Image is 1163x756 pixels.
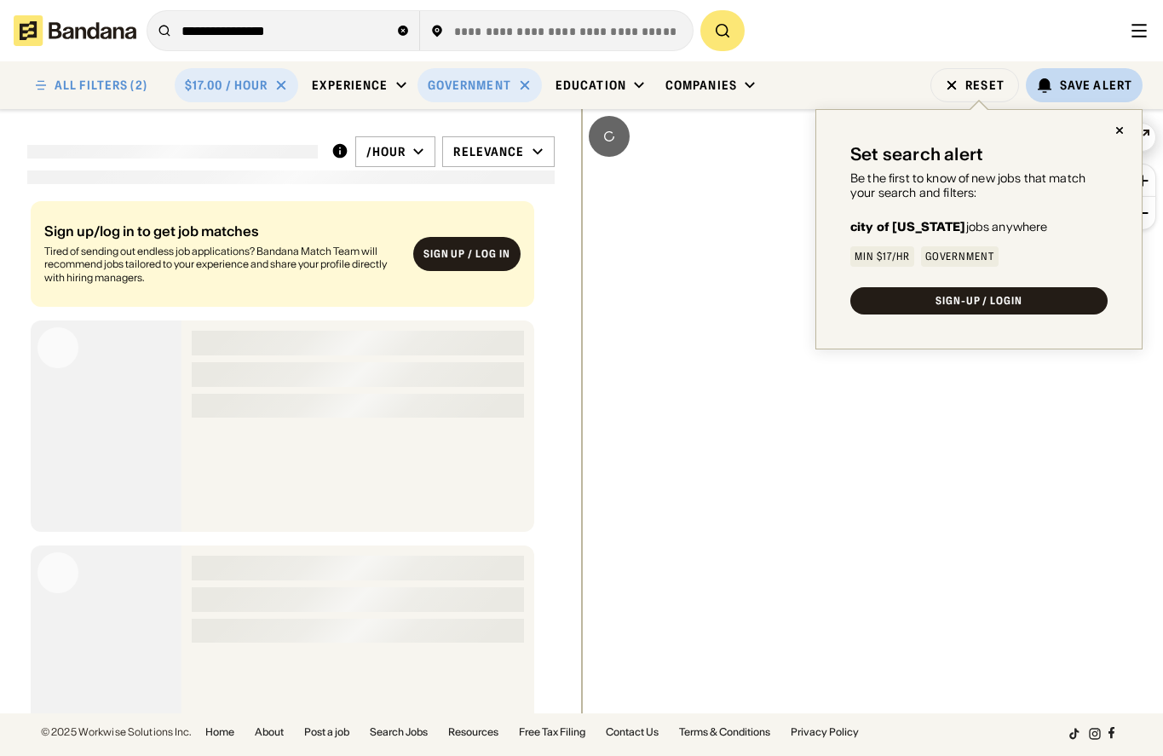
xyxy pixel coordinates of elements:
[850,144,983,164] div: Set search alert
[41,727,192,737] div: © 2025 Workwise Solutions Inc.
[519,727,585,737] a: Free Tax Filing
[665,78,737,93] div: Companies
[556,78,626,93] div: Education
[44,245,400,285] div: Tired of sending out endless job applications? Bandana Match Team will recommend jobs tailored to...
[679,727,770,737] a: Terms & Conditions
[428,78,511,93] div: Government
[850,171,1108,200] div: Be the first to know of new jobs that match your search and filters:
[366,144,406,159] div: /hour
[850,219,966,234] b: city of [US_STATE]
[185,78,268,93] div: $17.00 / hour
[27,194,555,713] div: grid
[448,727,498,737] a: Resources
[44,224,400,238] div: Sign up/log in to get job matches
[936,296,1022,306] div: SIGN-UP / LOGIN
[965,79,1005,91] div: Reset
[925,251,995,262] div: Government
[370,727,428,737] a: Search Jobs
[255,727,284,737] a: About
[855,251,910,262] div: Min $17/hr
[850,221,1047,233] div: jobs anywhere
[1060,78,1132,93] div: Save Alert
[453,144,524,159] div: Relevance
[791,727,859,737] a: Privacy Policy
[304,727,349,737] a: Post a job
[312,78,388,93] div: Experience
[606,727,659,737] a: Contact Us
[55,79,147,91] div: ALL FILTERS (2)
[205,727,234,737] a: Home
[14,15,136,46] img: Bandana logotype
[423,247,510,261] div: Sign up / Log in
